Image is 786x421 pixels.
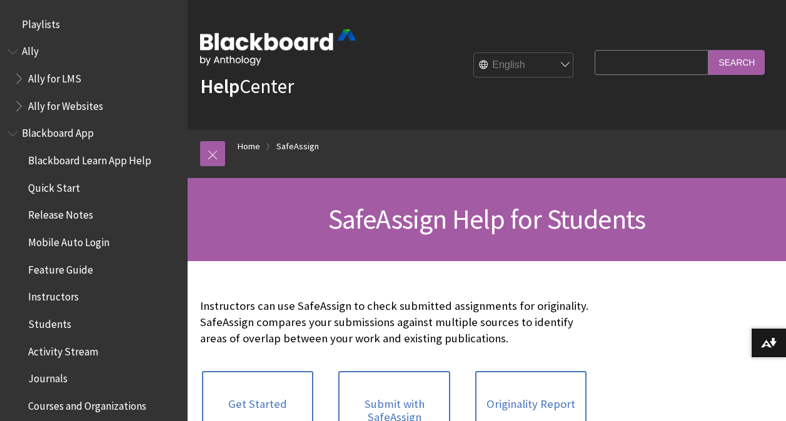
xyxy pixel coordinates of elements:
[28,96,103,112] span: Ally for Websites
[708,50,765,74] input: Search
[28,287,79,304] span: Instructors
[276,139,319,154] a: SafeAssign
[238,139,260,154] a: Home
[22,123,94,140] span: Blackboard App
[28,395,146,412] span: Courses and Organizations
[22,14,60,31] span: Playlists
[28,150,151,167] span: Blackboard Learn App Help
[22,41,39,58] span: Ally
[28,68,81,85] span: Ally for LMS
[200,74,294,99] a: HelpCenter
[200,298,588,347] p: Instructors can use SafeAssign to check submitted assignments for originality. SafeAssign compare...
[8,41,180,117] nav: Book outline for Anthology Ally Help
[28,177,80,194] span: Quick Start
[28,314,71,330] span: Students
[28,232,109,249] span: Mobile Auto Login
[28,341,98,358] span: Activity Stream
[474,53,574,78] select: Site Language Selector
[328,202,646,236] span: SafeAssign Help for Students
[28,205,93,222] span: Release Notes
[200,74,239,99] strong: Help
[8,14,180,35] nav: Book outline for Playlists
[28,369,68,385] span: Journals
[28,259,93,276] span: Feature Guide
[200,29,356,66] img: Blackboard by Anthology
